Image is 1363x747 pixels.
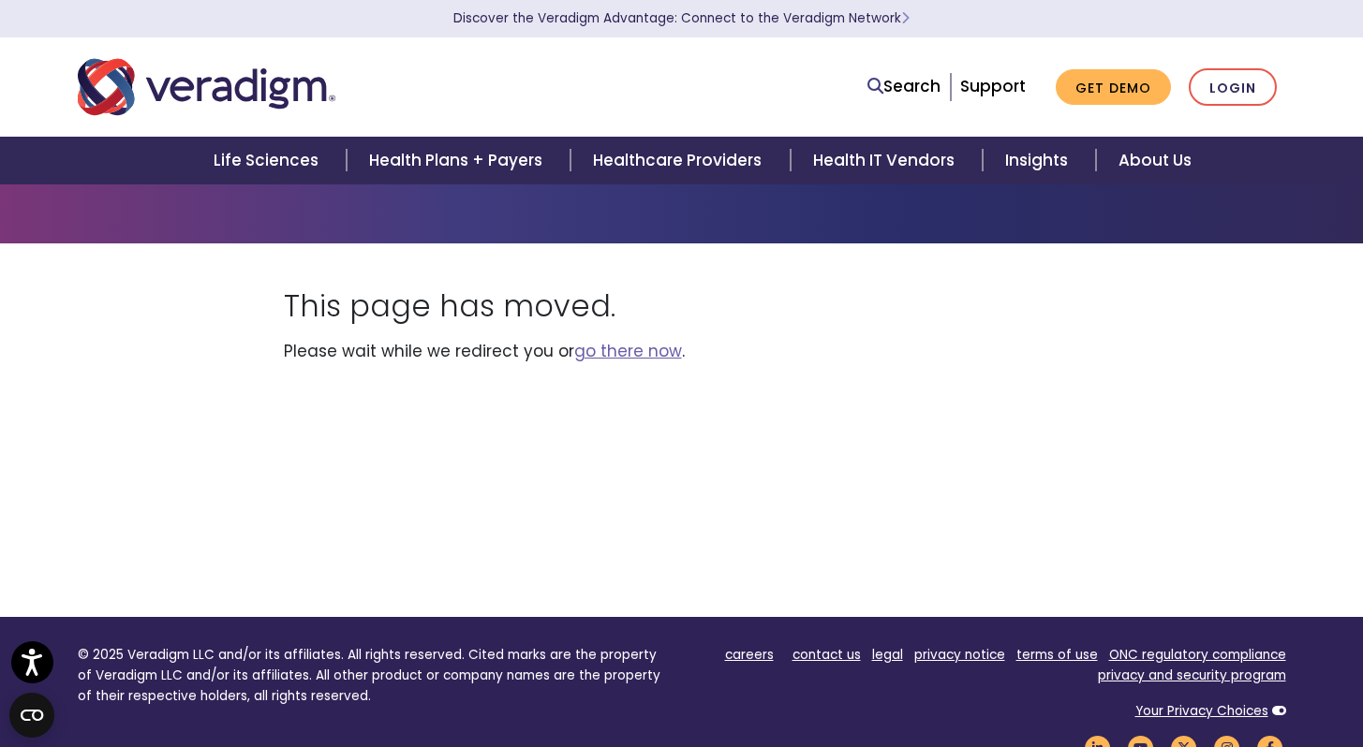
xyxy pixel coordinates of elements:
[914,646,1005,664] a: privacy notice
[570,137,790,184] a: Healthcare Providers
[872,646,903,664] a: legal
[191,137,347,184] a: Life Sciences
[793,646,861,664] a: contact us
[725,646,774,664] a: careers
[574,340,682,362] a: go there now
[901,9,910,27] span: Learn More
[960,75,1026,97] a: Support
[1135,702,1268,720] a: Your Privacy Choices
[1056,69,1171,106] a: Get Demo
[78,56,335,118] img: Veradigm logo
[1189,68,1277,107] a: Login
[78,645,668,706] p: © 2025 Veradigm LLC and/or its affiliates. All rights reserved. Cited marks are the property of V...
[1109,646,1286,664] a: ONC regulatory compliance
[1098,666,1286,684] a: privacy and security program
[347,137,570,184] a: Health Plans + Payers
[791,137,983,184] a: Health IT Vendors
[1016,646,1098,664] a: terms of use
[1096,137,1214,184] a: About Us
[9,693,54,738] button: Open CMP widget
[453,9,910,27] a: Discover the Veradigm Advantage: Connect to the Veradigm NetworkLearn More
[284,339,1080,364] p: Please wait while we redirect you or .
[284,288,1080,324] h1: This page has moved.
[867,74,941,99] a: Search
[983,137,1096,184] a: Insights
